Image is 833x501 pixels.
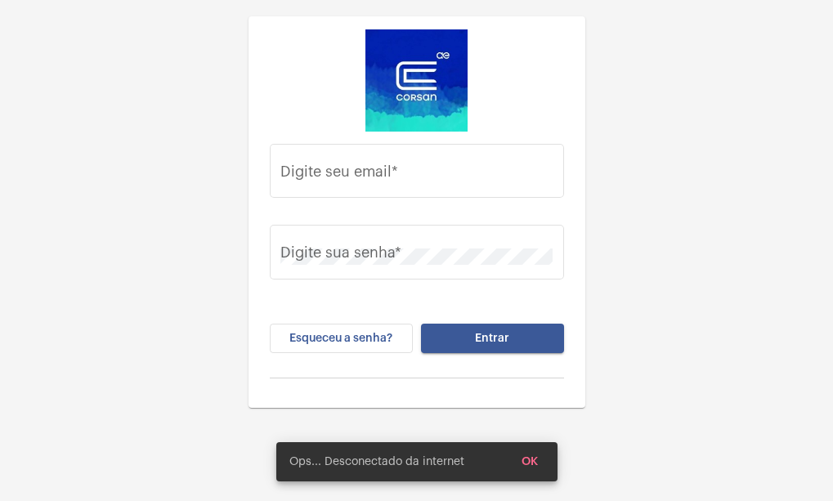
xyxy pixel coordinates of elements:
span: OK [522,456,538,467]
button: Esqueceu a senha? [270,324,413,353]
span: Ops... Desconectado da internet [289,454,464,470]
button: Entrar [421,324,564,353]
span: Esqueceu a senha? [289,333,392,344]
span: Entrar [475,333,509,344]
input: Digite seu email [280,167,553,183]
button: OK [508,447,551,476]
img: d4669ae0-8c07-2337-4f67-34b0df7f5ae4.jpeg [365,29,468,132]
